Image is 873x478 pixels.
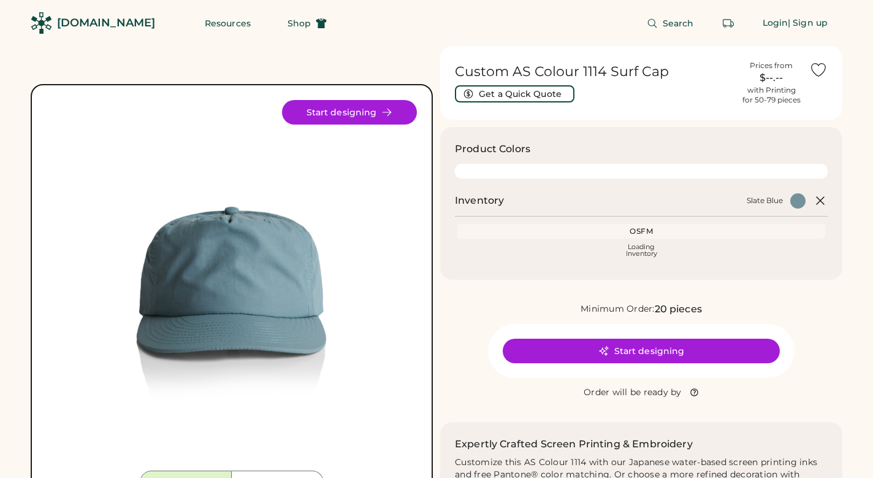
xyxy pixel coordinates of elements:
[455,437,693,452] h2: Expertly Crafted Screen Printing & Embroidery
[581,303,655,315] div: Minimum Order:
[190,11,265,36] button: Resources
[626,244,657,257] div: Loading Inventory
[47,100,417,471] div: 1114 Style Image
[47,100,417,471] img: 1114 - Slate Blue Front Image
[460,226,823,236] div: OSFM
[288,19,311,28] span: Shop
[763,17,788,29] div: Login
[663,19,694,28] span: Search
[584,387,682,399] div: Order will be ready by
[503,339,780,363] button: Start designing
[741,71,802,85] div: $--.--
[655,302,702,317] div: 20 pieces
[788,17,828,29] div: | Sign up
[273,11,341,36] button: Shop
[716,11,741,36] button: Retrieve an order
[455,85,574,102] button: Get a Quick Quote
[282,100,417,125] button: Start designing
[750,61,793,71] div: Prices from
[455,193,504,208] h2: Inventory
[455,142,530,156] h3: Product Colors
[742,85,801,105] div: with Printing for 50-79 pieces
[455,63,733,80] h1: Custom AS Colour 1114 Surf Cap
[632,11,709,36] button: Search
[31,12,52,34] img: Rendered Logo - Screens
[57,15,155,31] div: [DOMAIN_NAME]
[747,196,783,206] div: Slate Blue
[432,53,538,70] div: FREE SHIPPING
